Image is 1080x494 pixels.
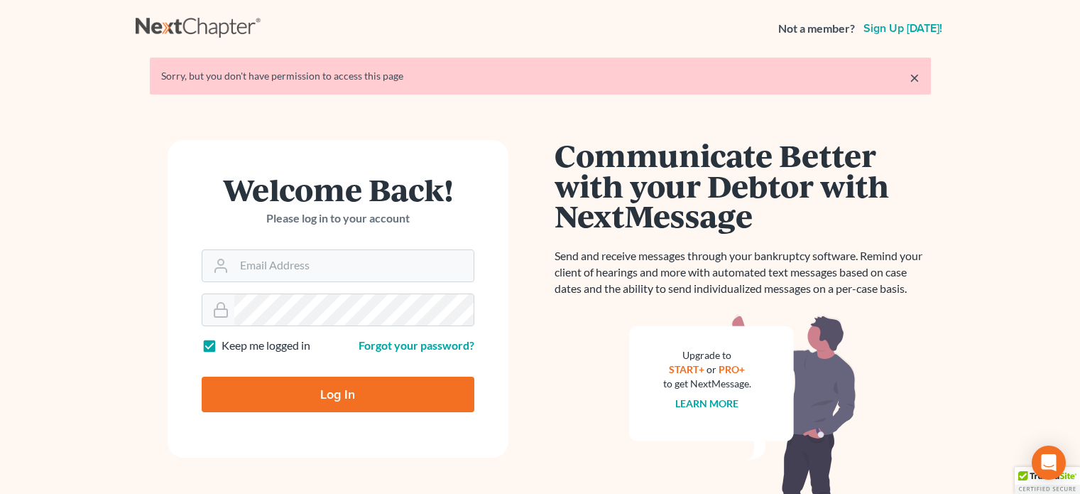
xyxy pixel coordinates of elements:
div: Sorry, but you don't have permission to access this page [161,69,920,83]
label: Keep me logged in [222,338,310,354]
h1: Welcome Back! [202,174,474,205]
a: START+ [669,363,704,375]
a: Sign up [DATE]! [861,23,945,34]
p: Send and receive messages through your bankruptcy software. Remind your client of hearings and mo... [555,248,931,297]
a: × [910,69,920,86]
a: Forgot your password? [359,338,474,352]
input: Email Address [234,250,474,281]
input: Log In [202,377,474,412]
div: Open Intercom Messenger [1032,446,1066,480]
h1: Communicate Better with your Debtor with NextMessage [555,140,931,231]
div: Upgrade to [663,348,751,363]
div: TrustedSite Certified [1015,467,1080,494]
div: to get NextMessage. [663,377,751,391]
p: Please log in to your account [202,210,474,227]
a: Learn more [675,397,738,409]
a: PRO+ [719,363,745,375]
span: or [707,363,716,375]
strong: Not a member? [778,21,855,37]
